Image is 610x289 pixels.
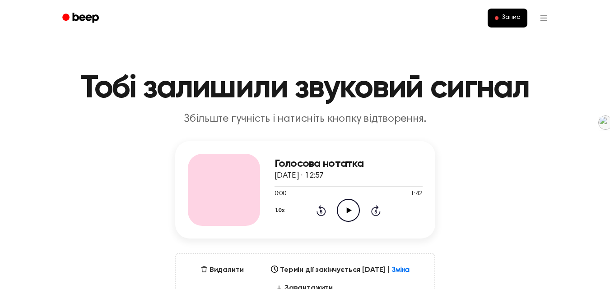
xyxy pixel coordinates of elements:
font: 1.0x [275,208,284,213]
font: 0:00 [275,191,286,197]
font: Тобі залишили звуковий сигнал [81,72,529,105]
font: Запис [502,14,520,21]
a: Звуковий сигнал [56,9,107,27]
font: Видалити [210,266,244,274]
button: Видалити [197,265,247,275]
button: 1.0x [275,203,288,218]
font: [DATE] · 12:57 [275,172,324,180]
font: Збільште гучність і натисніть кнопку відтворення. [184,114,426,124]
button: Відкрити меню [533,7,554,29]
font: Голосова нотатка [275,158,363,169]
font: 1:42 [410,191,422,197]
button: Запис [488,9,527,28]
